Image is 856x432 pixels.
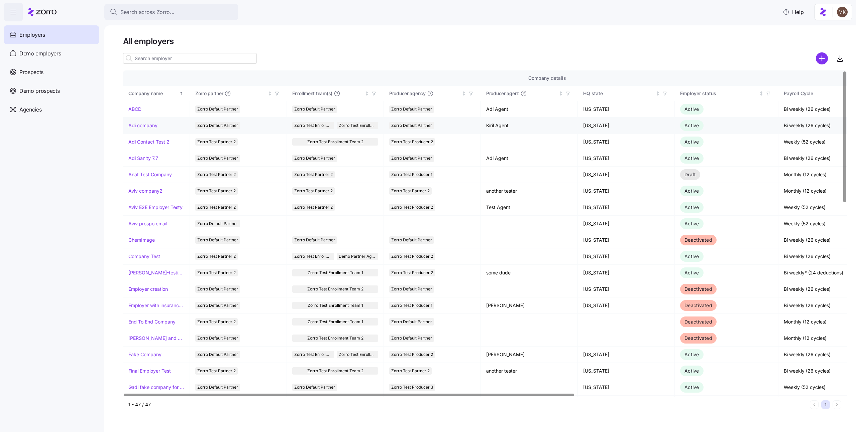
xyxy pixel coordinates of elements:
button: Search across Zorro... [104,4,238,20]
span: Zorro Test Partner 2 [197,138,236,146]
span: Zorro Default Partner [391,318,432,326]
th: Producer agentNot sorted [481,86,578,101]
a: Adi company [128,122,157,129]
td: [US_STATE] [578,297,675,314]
div: Not sorted [461,91,466,96]
td: Test Agent [481,199,578,216]
a: Anat Test Company [128,171,172,178]
span: Zorro Test Partner 2 [197,171,236,178]
span: Draft [684,172,696,177]
span: Producer agent [486,90,519,97]
div: Sorted ascending [179,91,184,96]
span: Zorro partner [195,90,223,97]
span: Zorro Test Producer 2 [391,204,433,211]
span: Help [783,8,804,16]
img: 5ab780eebedb11a070f00e4a129a1a32 [837,7,848,17]
span: Zorro Default Partner [294,105,335,113]
td: [US_STATE] [578,281,675,297]
span: Zorro Test Producer 2 [391,351,433,358]
td: Kiril Agent [481,118,578,134]
span: Zorro Test Partner 2 [294,204,333,211]
a: Demo employers [4,44,99,63]
span: Zorro Default Partner [391,122,432,129]
button: Help [777,5,809,19]
span: Zorro Default Partner [197,302,238,309]
td: [US_STATE] [578,265,675,281]
button: 1 [821,400,830,409]
th: HQ stateNot sorted [578,86,675,101]
span: Zorro Test Producer 3 [391,384,433,391]
span: Zorro Default Partner [391,105,432,113]
div: HQ state [583,90,654,97]
td: [US_STATE] [578,379,675,396]
a: Prospects [4,63,99,81]
div: Not sorted [267,91,272,96]
h1: All employers [123,36,847,46]
th: Company nameSorted ascending [123,86,190,101]
span: Zorro Default Partner [391,236,432,244]
span: Active [684,204,699,210]
span: Deactivated [684,319,712,325]
a: Company Test [128,253,160,260]
a: End To End Company [128,318,176,325]
span: Active [684,139,699,145]
span: Zorro Test Producer 2 [391,253,433,260]
span: Search across Zorro... [120,8,175,16]
span: Deactivated [684,302,712,308]
td: [US_STATE] [578,216,675,232]
a: Aviv E2E Employer Testy [128,204,183,211]
span: Zorro Default Partner [294,236,335,244]
button: Next page [833,400,841,409]
a: Gadi fake company for test [128,384,184,391]
td: [US_STATE] [578,347,675,363]
span: Zorro Test Partner 2 [294,171,333,178]
a: ABCD [128,106,141,113]
span: Demo employers [19,49,61,58]
a: Adi Contact Test 2 [128,139,170,145]
span: Zorro Test Partner 2 [197,187,236,195]
a: Demo prospects [4,81,99,100]
span: Zorro Default Partner [197,122,238,129]
div: 1 - 47 / 47 [128,401,807,408]
span: Zorro Test Enrollment Team 1 [339,351,377,358]
td: [US_STATE] [578,101,675,118]
span: Enrollment team(s) [292,90,332,97]
a: Employers [4,25,99,44]
td: [US_STATE] [578,134,675,150]
td: [PERSON_NAME] [481,297,578,314]
span: Active [684,188,699,194]
button: Previous page [810,400,819,409]
span: Active [684,253,699,259]
div: Payroll Cycle [784,90,855,97]
td: another tester [481,183,578,199]
td: Adi Agent [481,101,578,118]
a: [PERSON_NAME]-testing-payroll [128,269,184,276]
span: Zorro Test Partner 2 [391,187,430,195]
a: ChemImage [128,237,155,243]
span: Zorro Test Partner 2 [197,367,236,375]
a: Employer with insurance problems [128,302,184,309]
span: Zorro Test Enrollment Team 1 [339,122,377,129]
span: Zorro Test Partner 2 [197,318,236,326]
span: Active [684,368,699,374]
div: Not sorted [558,91,563,96]
td: [US_STATE] [578,232,675,248]
svg: add icon [816,52,828,64]
span: Zorro Test Enrollment Team 2 [307,138,363,146]
span: Active [684,106,699,112]
span: Zorro Test Enrollment Team 2 [294,351,332,358]
span: Zorro Test Partner 2 [197,204,236,211]
span: Zorro Test Enrollment Team 2 [307,367,363,375]
span: Zorro Default Partner [391,285,432,293]
span: Zorro Default Partner [197,335,238,342]
a: Employer creation [128,286,168,292]
span: Zorro Default Partner [197,285,238,293]
th: Producer agencyNot sorted [384,86,481,101]
span: Deactivated [684,335,712,341]
td: [US_STATE] [578,199,675,216]
a: Adi Sanity 7.7 [128,155,158,162]
span: Zorro Test Enrollment Team 1 [308,269,363,276]
span: Deactivated [684,237,712,243]
span: Demo prospects [19,87,60,95]
td: another tester [481,363,578,379]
